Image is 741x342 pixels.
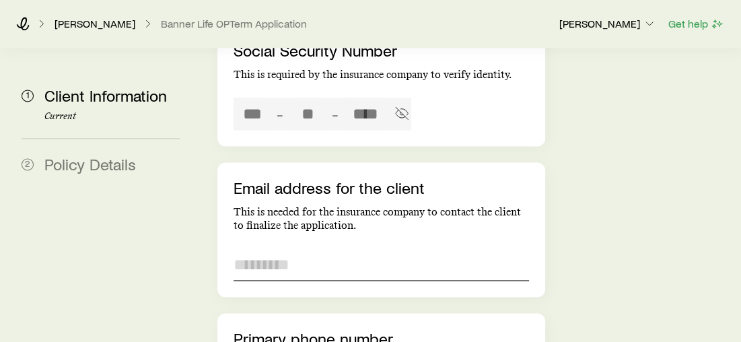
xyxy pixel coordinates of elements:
[44,111,180,122] p: Current
[234,205,528,232] p: This is needed for the insurance company to contact the client to finalize the application.
[234,178,528,197] p: Email address for the client
[22,158,34,170] span: 2
[160,18,308,30] button: Banner Life OPTerm Application
[668,16,725,32] button: Get help
[234,68,528,81] p: This is required by the insurance company to verify identity.
[559,16,657,32] button: [PERSON_NAME]
[54,18,136,30] a: [PERSON_NAME]
[559,17,656,30] p: [PERSON_NAME]
[234,41,528,60] p: Social Security Number
[44,85,167,105] span: Client Information
[277,104,283,123] span: -
[22,90,34,102] span: 1
[44,154,136,174] span: Policy Details
[332,104,339,123] span: -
